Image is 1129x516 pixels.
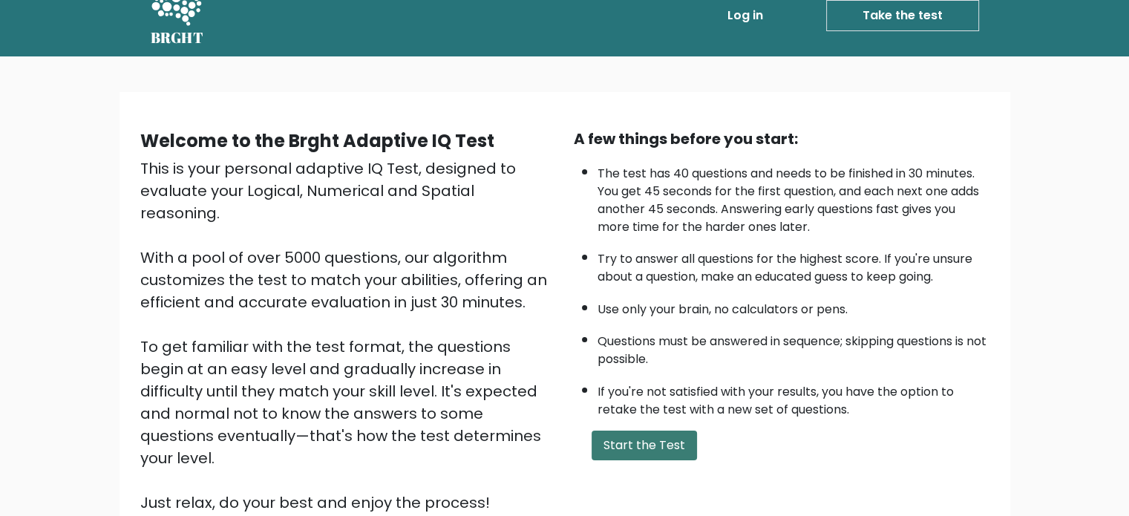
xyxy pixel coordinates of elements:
button: Start the Test [592,431,697,460]
li: The test has 40 questions and needs to be finished in 30 minutes. You get 45 seconds for the firs... [598,157,989,236]
div: A few things before you start: [574,128,989,150]
b: Welcome to the Brght Adaptive IQ Test [140,128,494,153]
a: Log in [721,1,769,30]
li: If you're not satisfied with your results, you have the option to retake the test with a new set ... [598,376,989,419]
li: Questions must be answered in sequence; skipping questions is not possible. [598,325,989,368]
h5: BRGHT [151,29,204,47]
li: Use only your brain, no calculators or pens. [598,293,989,319]
li: Try to answer all questions for the highest score. If you're unsure about a question, make an edu... [598,243,989,286]
div: This is your personal adaptive IQ Test, designed to evaluate your Logical, Numerical and Spatial ... [140,157,556,514]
